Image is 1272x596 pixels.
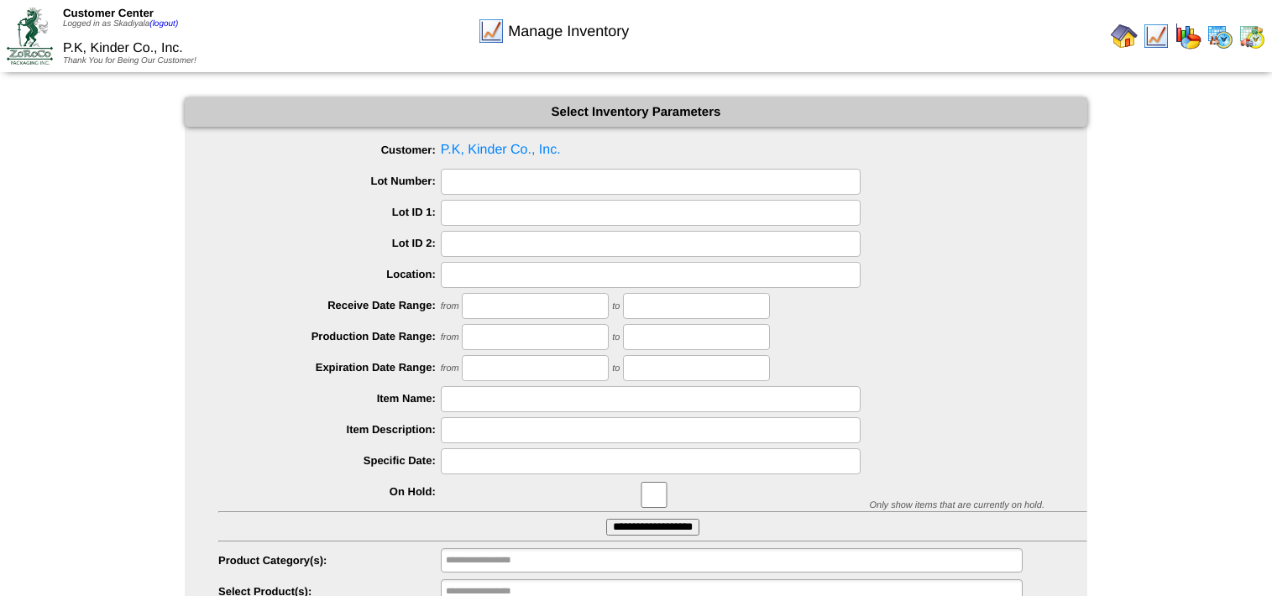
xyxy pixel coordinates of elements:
span: to [612,332,620,342]
img: calendarinout.gif [1238,23,1265,50]
span: Only show items that are currently on hold. [869,500,1044,510]
img: graph.gif [1175,23,1201,50]
label: Lot Number: [218,175,441,187]
label: Item Description: [218,423,441,436]
label: Item Name: [218,392,441,405]
label: Production Date Range: [218,330,441,342]
span: to [612,301,620,311]
a: (logout) [149,19,178,29]
img: home.gif [1111,23,1138,50]
span: Thank You for Being Our Customer! [63,56,196,65]
span: to [612,363,620,374]
label: Lot ID 1: [218,206,441,218]
img: ZoRoCo_Logo(Green%26Foil)%20jpg.webp [7,8,53,64]
label: Product Category(s): [218,554,441,567]
span: from [441,301,459,311]
span: Logged in as Skadiyala [63,19,178,29]
label: Receive Date Range: [218,299,441,311]
span: P.K, Kinder Co., Inc. [63,41,183,55]
span: from [441,363,459,374]
span: Manage Inventory [508,23,629,40]
div: Select Inventory Parameters [185,97,1087,127]
img: line_graph.gif [478,18,505,44]
label: Customer: [218,144,441,156]
span: Customer Center [63,7,154,19]
img: calendarprod.gif [1207,23,1233,50]
img: line_graph.gif [1143,23,1170,50]
label: Expiration Date Range: [218,361,441,374]
label: Lot ID 2: [218,237,441,249]
label: Specific Date: [218,454,441,467]
span: from [441,332,459,342]
span: P.K, Kinder Co., Inc. [218,138,1087,163]
label: Location: [218,268,441,280]
label: On Hold: [218,485,441,498]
